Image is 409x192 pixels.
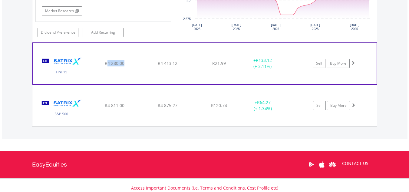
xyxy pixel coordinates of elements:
[38,28,78,37] a: Dividend Preference
[183,17,191,21] text: 2.675
[313,59,325,68] a: Sell
[35,93,87,125] img: TFSA.STX500.png
[105,60,124,66] span: R4 280.00
[271,23,281,31] text: [DATE] 2025
[317,155,327,174] a: Apple
[240,57,285,69] div: + (+ 3.11%)
[257,99,271,105] span: R64.27
[131,185,278,191] a: Access Important Documents (i.e. Terms and Conditions, Cost Profile etc)
[327,155,338,174] a: Huawei
[211,103,227,108] span: R120.74
[212,60,226,66] span: R21.99
[338,155,373,172] a: CONTACT US
[105,103,124,108] span: R4 811.00
[192,23,202,31] text: [DATE] 2025
[240,99,286,112] div: + (+ 1.34%)
[256,57,272,63] span: R133.12
[310,23,320,31] text: [DATE] 2025
[42,6,82,15] a: Market Research
[327,59,350,68] a: Buy More
[32,151,67,178] a: EasyEquities
[158,103,177,108] span: R4 875.27
[232,23,241,31] text: [DATE] 2025
[158,60,177,66] span: R4 413.12
[350,23,359,31] text: [DATE] 2025
[83,28,124,37] a: Add Recurring
[36,50,88,83] img: TFSA.STXFIN.png
[313,101,326,110] a: Sell
[306,155,317,174] a: Google Play
[327,101,350,110] a: Buy More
